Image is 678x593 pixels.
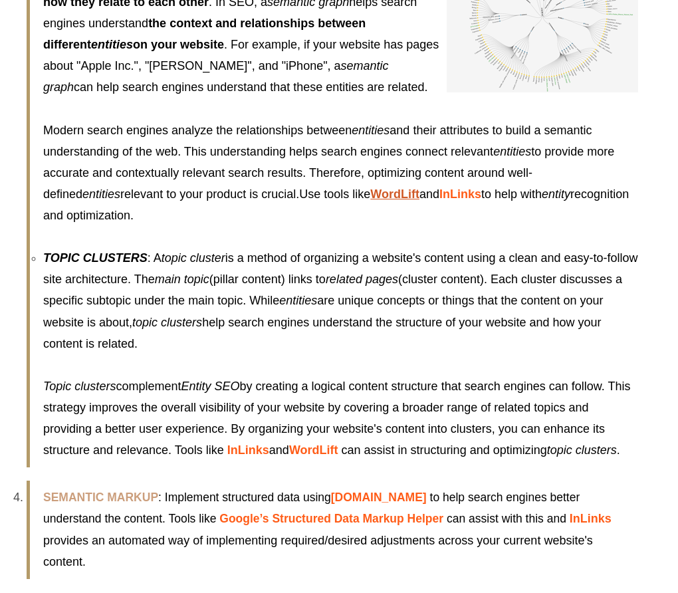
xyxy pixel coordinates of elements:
[219,512,443,525] a: Google’s Structured Data Markup Helper
[162,251,225,265] span: topic cluster
[43,17,366,51] span: the context and relationships between different on your website
[299,187,370,201] span: Use tools like
[279,294,317,307] span: entities
[352,124,390,137] span: entities
[289,443,338,457] a: WordLift
[612,529,678,593] iframe: Chat Widget
[91,38,133,51] span: entities
[43,124,614,201] span: Modern search engines analyze the relationships between and their attributes to build a semantic ...
[547,443,617,457] span: topic clusters
[419,187,439,201] span: and
[155,273,209,286] span: main topic
[269,443,289,457] span: and
[570,512,612,525] a: InLinks
[331,491,427,504] a: [DOMAIN_NAME]
[439,187,481,201] a: InLinks
[43,380,116,393] span: Topic clusters
[43,251,148,265] strong: TOPIC CLUSTERS
[82,555,86,568] span: .
[43,491,158,504] strong: SEMANTIC MARKUP
[370,187,419,201] a: WordLift
[43,534,593,568] span: provides an automated way of implementing required/desired adjustments across your current websit...
[542,187,570,201] span: entity
[447,512,566,525] span: can assist with this and
[43,187,629,222] span: to help with recognition and optimization.
[612,529,678,593] div: Widget de chat
[43,380,630,457] span: complement by creating a logical content structure that search engines can follow. This strategy ...
[181,380,239,393] span: Entity SEO
[326,273,398,286] span: related pages
[43,251,638,350] span: : A is a method of organizing a website's content using a clean and easy-to-follow site architect...
[227,443,269,457] a: InLinks
[493,145,531,158] span: entities
[132,316,202,329] span: topic clusters
[158,491,331,504] span: : Implement structured data using
[82,187,120,201] span: entities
